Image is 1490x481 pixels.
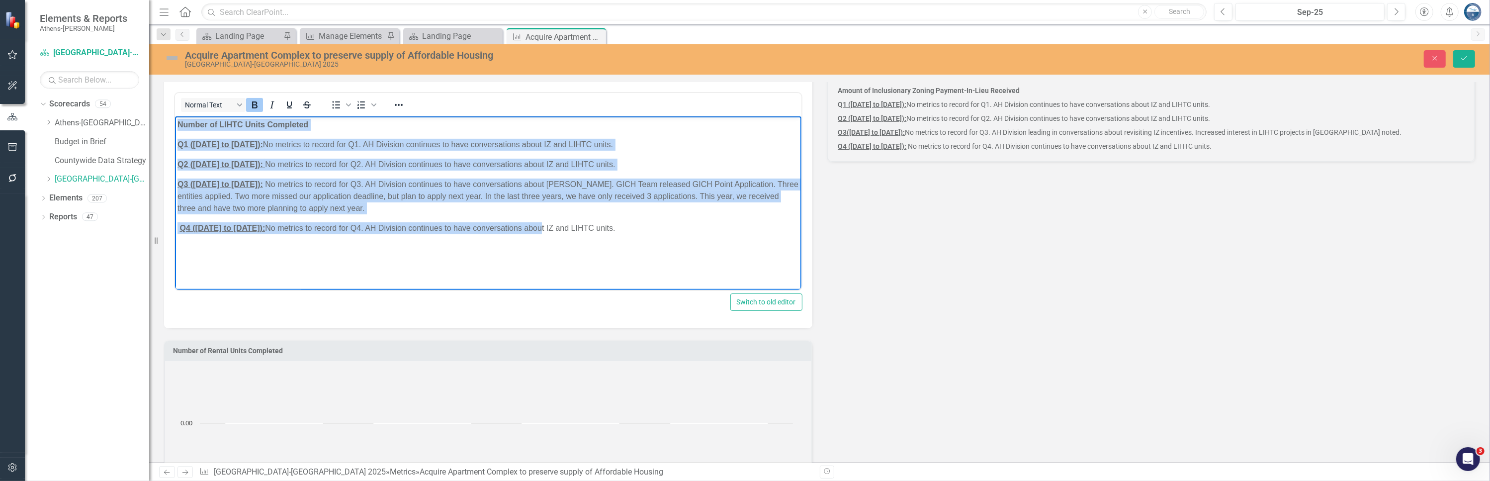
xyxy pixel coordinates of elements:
[175,116,801,290] iframe: Rich Text Area
[838,125,1465,139] p: No metrics to record for Q3. AH Division leading in conversations about revisiting IZ incentives....
[1456,447,1480,471] iframe: Intercom live chat
[246,98,263,112] button: Bold
[199,30,281,42] a: Landing Page
[49,98,90,110] a: Scorecards
[1477,447,1485,455] span: 3
[1235,3,1385,21] button: Sep-25
[1169,7,1190,15] span: Search
[55,155,149,167] a: Countywide Data Strategy
[40,47,139,59] a: [GEOGRAPHIC_DATA]-[GEOGRAPHIC_DATA] 2025
[49,192,83,204] a: Elements
[181,98,246,112] button: Block Normal Text
[185,101,234,109] span: Normal Text
[838,87,1020,95] strong: Amount of Inclusionary Zoning Payment-In-Lieu Received
[82,213,98,221] div: 47
[49,211,77,223] a: Reports
[201,3,1207,21] input: Search ClearPoint...
[1154,5,1204,19] button: Search
[173,347,807,355] h3: Number of Rental Units Completed
[164,50,180,66] img: Not Defined
[838,111,1465,125] p: No metrics to record for Q2. AH Division continues to have conversations about IZ and LIHTC units.
[185,50,911,61] div: Acquire Apartment Complex to preserve supply of Affordable Housing
[1239,6,1381,18] div: Sep-25
[40,24,127,32] small: Athens-[PERSON_NAME]
[353,98,378,112] div: Numbered list
[4,10,23,29] img: ClearPoint Strategy
[180,418,192,427] text: 0.00
[263,98,280,112] button: Italic
[199,467,812,478] div: » »
[1464,3,1482,21] img: Andy Minish
[526,31,604,43] div: Acquire Apartment Complex to preserve supply of Affordable Housing
[838,139,1465,151] p: No metrics to record for Q4. AH Division continues to have conversations about IZ and LIHTC units.
[88,194,107,202] div: 207
[390,467,416,477] a: Metrics
[298,98,315,112] button: Strikethrough
[838,97,1465,111] p: No metrics to record for Q1. AH Division continues to have conversations about IZ and LIHTC units.
[55,117,149,129] a: Athens-[GEOGRAPHIC_DATA] 2026
[838,142,907,150] span: Q4 ([DATE] to [DATE]):
[95,100,111,108] div: 54
[281,98,298,112] button: Underline
[40,12,127,24] span: Elements & Reports
[843,100,907,108] span: 1 ([DATE] to [DATE]):
[55,174,149,185] a: [GEOGRAPHIC_DATA]-[GEOGRAPHIC_DATA] 2025
[214,467,386,477] a: [GEOGRAPHIC_DATA]-[GEOGRAPHIC_DATA] 2025
[328,98,352,112] div: Bullet list
[55,136,149,148] a: Budget in Brief
[838,114,907,122] strong: Q2 ([DATE] to [DATE]):
[185,61,911,68] div: [GEOGRAPHIC_DATA]-[GEOGRAPHIC_DATA] 2025
[302,30,384,42] a: Manage Elements
[838,100,907,108] strong: Q
[422,30,500,42] div: Landing Page
[319,30,384,42] div: Manage Elements
[390,98,407,112] button: Reveal or hide additional toolbar items
[215,30,281,42] div: Landing Page
[406,30,500,42] a: Landing Page
[838,128,905,136] strong: O3([DATE] to [DATE]):
[420,467,663,477] div: Acquire Apartment Complex to preserve supply of Affordable Housing
[730,293,802,311] button: Switch to old editor
[40,71,139,89] input: Search Below...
